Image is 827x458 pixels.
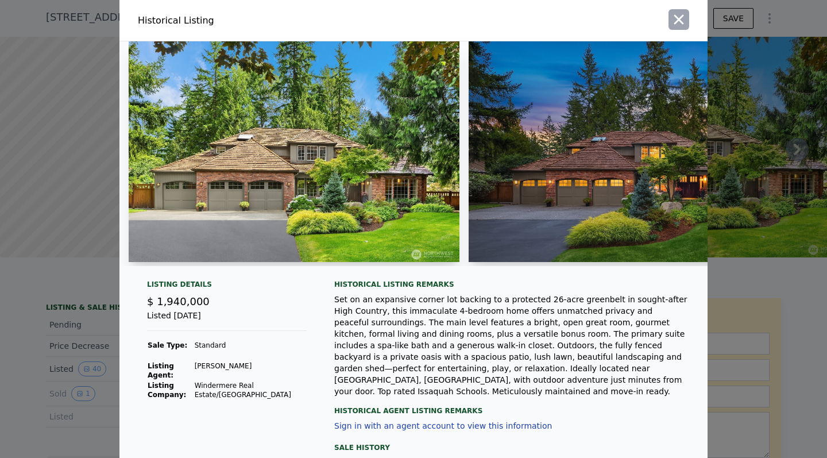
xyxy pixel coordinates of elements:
div: Set on an expansive corner lot backing to a protected 26-acre greenbelt in sought-after High Coun... [334,294,689,397]
img: Property Img [469,41,799,262]
strong: Sale Type: [148,341,187,349]
div: Historical Listing [138,14,409,28]
td: [PERSON_NAME] [194,361,307,380]
img: Property Img [129,41,459,262]
div: Listing Details [147,280,307,294]
div: Historical Agent Listing Remarks [334,397,689,415]
td: Standard [194,340,307,351]
button: Sign in with an agent account to view this information [334,421,552,430]
strong: Listing Agent: [148,362,174,379]
td: Windermere Real Estate/[GEOGRAPHIC_DATA] [194,380,307,400]
div: Historical Listing remarks [334,280,689,289]
span: $ 1,940,000 [147,295,210,307]
div: Listed [DATE] [147,310,307,331]
div: Sale History [334,441,689,455]
strong: Listing Company: [148,382,186,399]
